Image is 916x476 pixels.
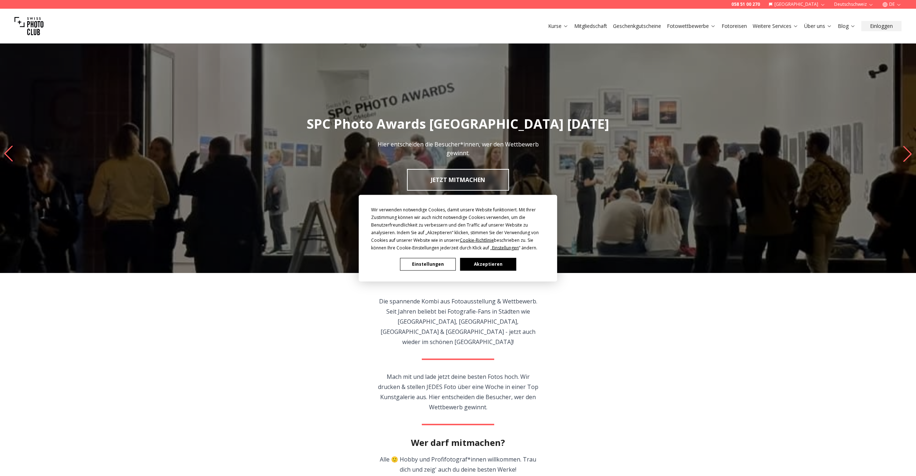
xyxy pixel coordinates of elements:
[460,258,516,270] button: Akzeptieren
[371,206,545,251] div: Wir verwenden notwendige Cookies, damit unsere Website funktioniert. Mit Ihrer Zustimmung können ...
[460,237,494,243] span: Cookie-Richtlinie
[400,258,456,270] button: Einstellungen
[492,244,519,251] span: Einstellungen
[359,195,557,281] div: Cookie Consent Prompt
